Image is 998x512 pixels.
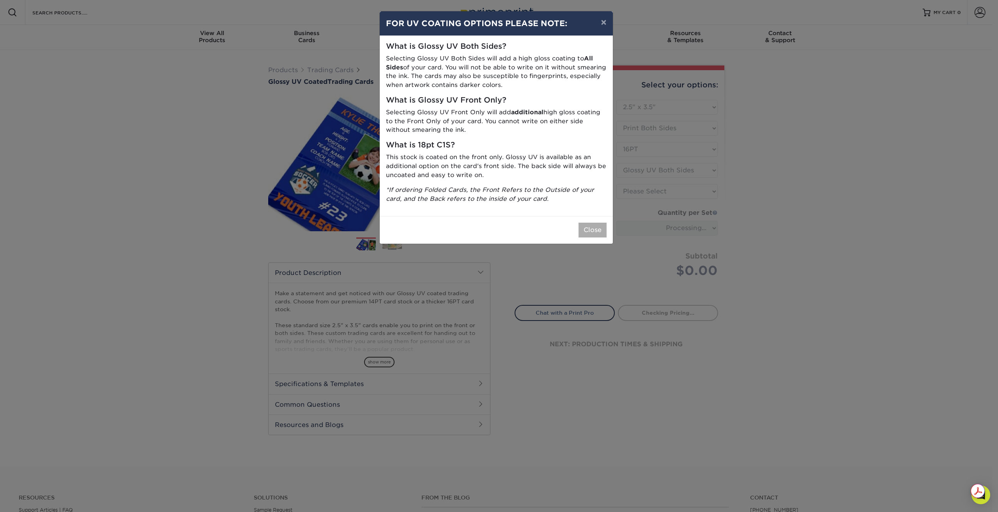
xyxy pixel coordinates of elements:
[511,108,543,116] strong: additional
[579,223,607,237] button: Close
[386,96,607,105] h5: What is Glossy UV Front Only?
[595,11,612,33] button: ×
[386,108,607,135] p: Selecting Glossy UV Front Only will add high gloss coating to the Front Only of your card. You ca...
[386,54,607,90] p: Selecting Glossy UV Both Sides will add a high gloss coating to of your card. You will not be abl...
[386,18,607,29] h4: FOR UV COATING OPTIONS PLEASE NOTE:
[386,42,607,51] h5: What is Glossy UV Both Sides?
[386,153,607,179] p: This stock is coated on the front only. Glossy UV is available as an additional option on the car...
[386,186,594,202] i: *If ordering Folded Cards, the Front Refers to the Outside of your card, and the Back refers to t...
[386,55,593,71] strong: All Sides
[386,141,607,150] h5: What is 18pt C1S?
